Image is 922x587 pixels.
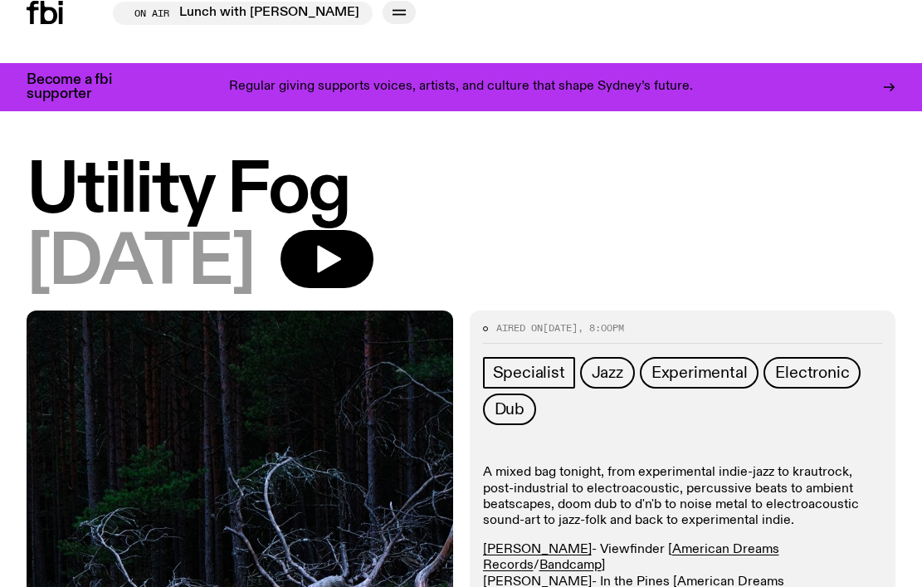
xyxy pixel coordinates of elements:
a: Experimental [640,357,759,389]
span: Dub [495,400,524,418]
a: [PERSON_NAME] [483,543,592,556]
span: Aired on [496,321,543,335]
span: Specialist [493,364,565,382]
span: Electronic [775,364,849,382]
span: , 8:00pm [578,321,624,335]
span: Experimental [651,364,748,382]
a: Jazz [580,357,635,389]
span: On Air [134,7,169,18]
a: Electronic [763,357,861,389]
a: Dub [483,394,536,425]
h1: Utility Fog [27,158,895,225]
p: Regular giving supports voices, artists, and culture that shape Sydney’s future. [229,80,693,95]
h3: Become a fbi supporter [27,73,133,101]
span: Jazz [592,364,623,382]
span: [DATE] [27,230,254,297]
p: A mixed bag tonight, from experimental indie-jazz to krautrock, post-industrial to electroacousti... [483,465,883,529]
a: Specialist [483,357,575,389]
a: Bandcamp [539,559,602,572]
span: Lunch with [PERSON_NAME] [179,6,359,21]
span: [DATE] [543,321,578,335]
button: On AirLunch with [PERSON_NAME] [113,2,373,25]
